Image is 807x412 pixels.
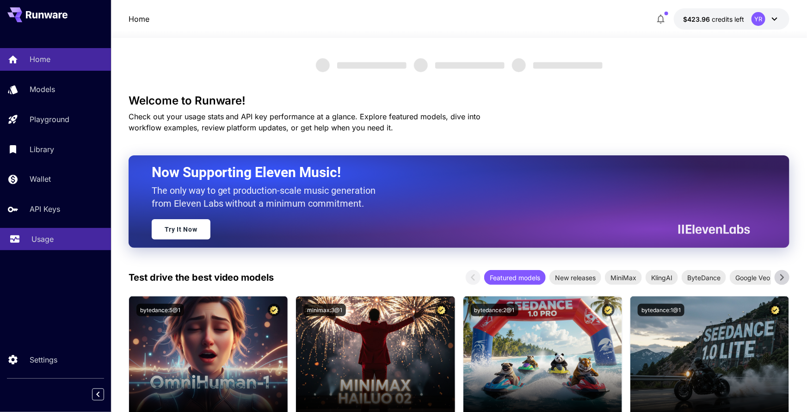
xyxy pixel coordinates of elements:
[549,273,601,283] span: New releases
[752,12,765,26] div: YR
[303,304,346,316] button: minimax:3@1
[99,386,111,403] div: Collapse sidebar
[30,114,69,125] p: Playground
[484,273,546,283] span: Featured models
[484,270,546,285] div: Featured models
[435,304,448,316] button: Certified Model – Vetted for best performance and includes a commercial license.
[605,273,642,283] span: MiniMax
[129,13,149,25] nav: breadcrumb
[30,144,54,155] p: Library
[683,15,712,23] span: $423.96
[30,54,50,65] p: Home
[129,112,481,132] span: Check out your usage stats and API key performance at a glance. Explore featured models, dive int...
[646,273,678,283] span: KlingAI
[769,304,782,316] button: Certified Model – Vetted for best performance and includes a commercial license.
[268,304,280,316] button: Certified Model – Vetted for best performance and includes a commercial license.
[129,13,149,25] a: Home
[730,273,776,283] span: Google Veo
[602,304,615,316] button: Certified Model – Vetted for best performance and includes a commercial license.
[129,94,790,107] h3: Welcome to Runware!
[712,15,744,23] span: credits left
[92,388,104,400] button: Collapse sidebar
[136,304,184,316] button: bytedance:5@1
[638,304,684,316] button: bytedance:1@1
[30,354,57,365] p: Settings
[152,184,383,210] p: The only way to get production-scale music generation from Eleven Labs without a minimum commitment.
[152,219,210,240] a: Try It Now
[683,14,744,24] div: $423.96388
[730,270,776,285] div: Google Veo
[30,173,51,184] p: Wallet
[646,270,678,285] div: KlingAI
[30,84,55,95] p: Models
[30,203,60,215] p: API Keys
[549,270,601,285] div: New releases
[471,304,518,316] button: bytedance:2@1
[31,234,54,245] p: Usage
[682,270,726,285] div: ByteDance
[605,270,642,285] div: MiniMax
[152,164,744,181] h2: Now Supporting Eleven Music!
[682,273,726,283] span: ByteDance
[129,271,274,284] p: Test drive the best video models
[674,8,789,30] button: $423.96388YR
